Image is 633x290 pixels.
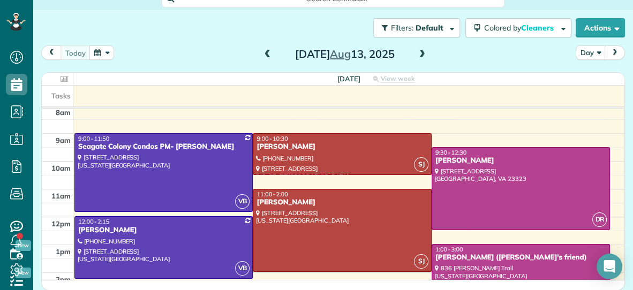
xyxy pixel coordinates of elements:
span: Aug [330,47,351,60]
span: [DATE] [337,74,360,83]
span: Default [416,23,444,33]
div: [PERSON_NAME] [78,226,250,235]
span: 2pm [56,275,71,284]
span: 12pm [51,219,71,228]
button: today [61,45,91,60]
span: VB [235,194,250,209]
span: 1:00 - 3:00 [435,246,463,253]
div: [PERSON_NAME] ([PERSON_NAME]'s friend) [435,253,607,262]
span: Filters: [391,23,413,33]
button: Colored byCleaners [465,18,571,37]
span: 11am [51,192,71,200]
span: 11:00 - 2:00 [257,190,288,198]
button: Actions [576,18,625,37]
span: SJ [414,157,428,172]
div: [PERSON_NAME] [256,142,428,151]
button: Filters: Default [373,18,460,37]
span: 10am [51,164,71,172]
span: Cleaners [521,23,555,33]
div: Open Intercom Messenger [597,254,622,279]
a: Filters: Default [368,18,460,37]
div: Seagate Colony Condos PM- [PERSON_NAME] [78,142,250,151]
span: View week [380,74,415,83]
div: [PERSON_NAME] [256,198,428,207]
span: SJ [414,254,428,269]
button: next [605,45,625,60]
span: 9:00 - 11:50 [78,135,109,142]
span: VB [235,261,250,276]
span: 9:00 - 10:30 [257,135,288,142]
button: Day [576,45,606,60]
span: Tasks [51,91,71,100]
span: DR [592,212,607,227]
span: 9am [56,136,71,144]
span: Colored by [484,23,557,33]
div: [PERSON_NAME] [435,156,607,165]
span: 12:00 - 2:15 [78,218,109,225]
span: 1pm [56,247,71,256]
h2: [DATE] 13, 2025 [278,48,412,60]
button: prev [41,45,62,60]
span: 9:30 - 12:30 [435,149,466,156]
span: 8am [56,108,71,117]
